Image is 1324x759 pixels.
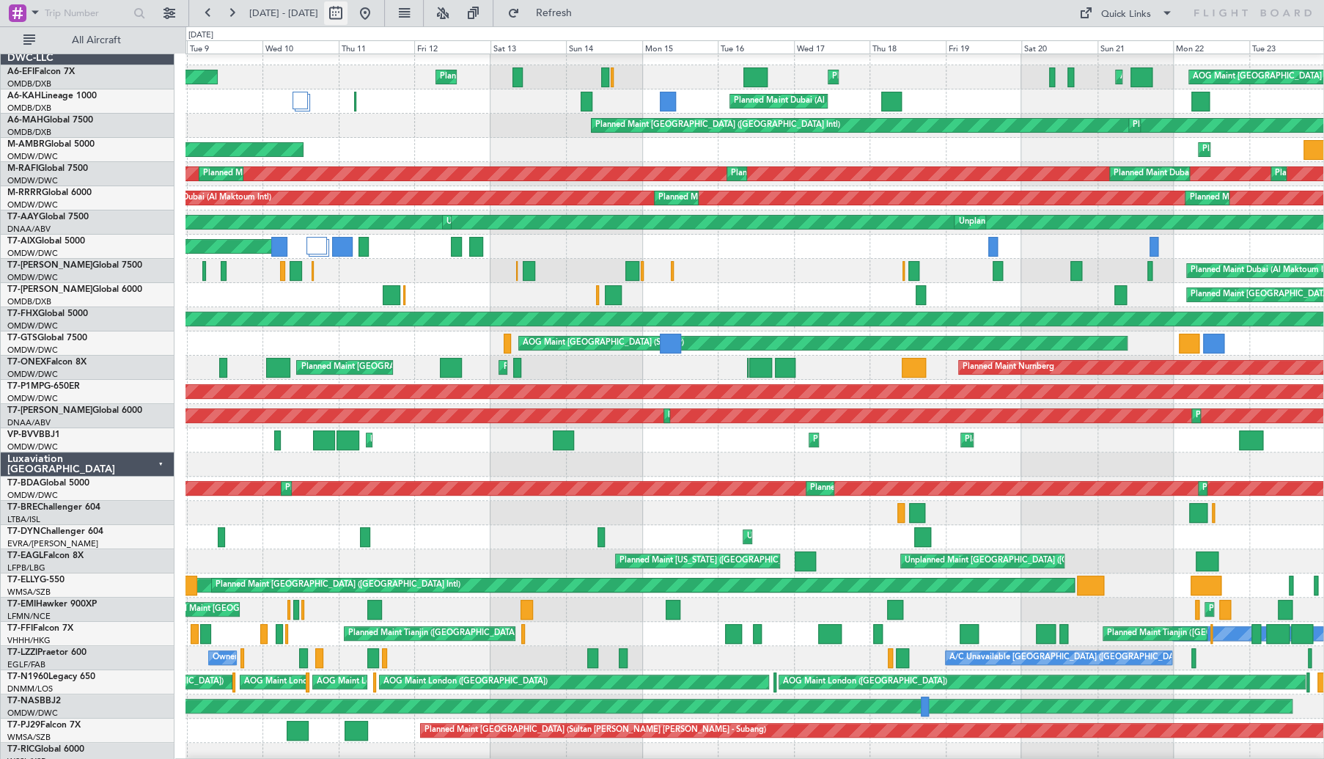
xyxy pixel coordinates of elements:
[440,66,584,88] div: Planned Maint Dubai (Al Maktoum Intl)
[7,78,51,89] a: OMDB/DXB
[731,163,875,185] div: Planned Maint Dubai (Al Maktoum Intl)
[1021,40,1097,54] div: Sat 20
[7,611,51,622] a: LFMN/NCE
[7,406,92,415] span: T7-[PERSON_NAME]
[7,697,61,705] a: T7-NASBBJ2
[7,527,40,536] span: T7-DYN
[7,441,58,452] a: OMDW/DWC
[832,66,1063,88] div: Planned Maint [GEOGRAPHIC_DATA] ([GEOGRAPHIC_DATA])
[1107,623,1278,645] div: Planned Maint Tianjin ([GEOGRAPHIC_DATA])
[905,550,1146,572] div: Unplanned Maint [GEOGRAPHIC_DATA] ([GEOGRAPHIC_DATA])
[7,576,65,584] a: T7-ELLYG-550
[7,382,80,391] a: T7-P1MPG-650ER
[424,719,766,741] div: Planned Maint [GEOGRAPHIC_DATA] (Sultan [PERSON_NAME] [PERSON_NAME] - Subang)
[642,40,718,54] div: Mon 15
[127,187,271,209] div: Planned Maint Dubai (Al Maktoum Intl)
[203,163,347,185] div: Planned Maint Dubai (Al Maktoum Intl)
[7,358,87,367] a: T7-ONEXFalcon 8X
[7,67,75,76] a: A6-EFIFalcon 7X
[7,309,88,318] a: T7-FHXGlobal 5000
[7,600,36,609] span: T7-EMI
[7,624,33,633] span: T7-FFI
[7,67,34,76] span: A6-EFI
[7,285,142,294] a: T7-[PERSON_NAME]Global 6000
[7,320,58,331] a: OMDW/DWC
[7,648,37,657] span: T7-LZZI
[7,635,51,646] a: VHHH/HKG
[7,672,48,681] span: T7-N1960
[244,671,408,693] div: AOG Maint London ([GEOGRAPHIC_DATA])
[965,429,1109,451] div: Planned Maint Dubai (Al Maktoum Intl)
[7,490,58,501] a: OMDW/DWC
[7,175,58,186] a: OMDW/DWC
[7,514,40,525] a: LTBA/ISL
[794,40,870,54] div: Wed 17
[7,237,85,246] a: T7-AIXGlobal 5000
[7,103,51,114] a: OMDB/DXB
[7,199,58,210] a: OMDW/DWC
[619,550,808,572] div: Planned Maint [US_STATE] ([GEOGRAPHIC_DATA])
[188,29,213,42] div: [DATE]
[157,598,297,620] div: Planned Maint [GEOGRAPHIC_DATA]
[7,92,97,100] a: A6-KAHLineage 1000
[958,211,1175,233] div: Unplanned Maint [GEOGRAPHIC_DATA] (Al Maktoum Intl)
[7,721,40,730] span: T7-PJ29
[783,671,947,693] div: AOG Maint London ([GEOGRAPHIC_DATA])
[285,477,430,499] div: Planned Maint Dubai (Al Maktoum Intl)
[7,369,58,380] a: OMDW/DWC
[7,358,46,367] span: T7-ONEX
[7,393,58,404] a: OMDW/DWC
[869,40,946,54] div: Thu 18
[7,562,45,573] a: LFPB/LBG
[7,382,44,391] span: T7-P1MP
[16,29,159,52] button: All Aircraft
[7,213,39,221] span: T7-AAY
[7,188,42,197] span: M-RRRR
[718,40,794,54] div: Tue 16
[7,503,37,512] span: T7-BRE
[7,261,92,270] span: T7-[PERSON_NAME]
[668,405,812,427] div: Planned Maint Dubai (Al Maktoum Intl)
[1119,66,1162,88] div: AOG Maint
[7,151,58,162] a: OMDW/DWC
[595,114,840,136] div: Planned Maint [GEOGRAPHIC_DATA] ([GEOGRAPHIC_DATA] Intl)
[7,648,87,657] a: T7-LZZIPraetor 600
[7,417,51,428] a: DNAA/ABV
[7,659,45,670] a: EGLF/FAB
[7,285,92,294] span: T7-[PERSON_NAME]
[7,576,40,584] span: T7-ELLY
[7,237,35,246] span: T7-AIX
[949,647,1188,669] div: A/C Unavailable [GEOGRAPHIC_DATA] ([GEOGRAPHIC_DATA])
[414,40,490,54] div: Fri 12
[7,430,39,439] span: VP-BVV
[566,40,642,54] div: Sun 14
[1072,1,1180,25] button: Quick Links
[1173,40,1249,54] div: Mon 22
[7,164,38,173] span: M-RAFI
[187,40,263,54] div: Tue 9
[813,429,957,451] div: Planned Maint Dubai (Al Maktoum Intl)
[7,708,58,719] a: OMDW/DWC
[7,430,60,439] a: VP-BVVBBJ1
[216,574,460,596] div: Planned Maint [GEOGRAPHIC_DATA] ([GEOGRAPHIC_DATA] Intl)
[249,7,318,20] span: [DATE] - [DATE]
[370,429,534,451] div: Planned Maint Nice ([GEOGRAPHIC_DATA])
[7,683,53,694] a: DNMM/LOS
[503,356,647,378] div: Planned Maint Dubai (Al Maktoum Intl)
[747,526,935,548] div: Unplanned Maint [GEOGRAPHIC_DATA] (Riga Intl)
[7,732,51,743] a: WMSA/SZB
[446,211,663,233] div: Unplanned Maint [GEOGRAPHIC_DATA] (Al Maktoum Intl)
[7,745,34,754] span: T7-RIC
[7,92,41,100] span: A6-KAH
[7,116,43,125] span: A6-MAH
[7,527,103,536] a: T7-DYNChallenger 604
[7,587,51,598] a: WMSA/SZB
[658,187,803,209] div: Planned Maint Dubai (Al Maktoum Intl)
[1101,7,1151,22] div: Quick Links
[339,40,415,54] div: Thu 11
[383,671,548,693] div: AOG Maint London ([GEOGRAPHIC_DATA])
[7,248,58,259] a: OMDW/DWC
[7,188,92,197] a: M-RRRRGlobal 6000
[7,745,84,754] a: T7-RICGlobal 6000
[7,334,37,342] span: T7-GTS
